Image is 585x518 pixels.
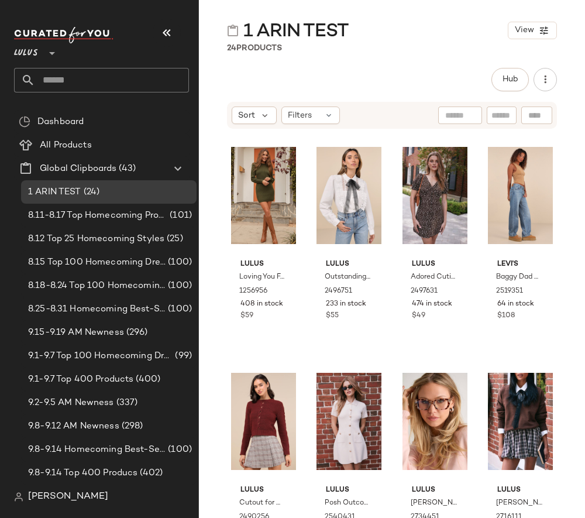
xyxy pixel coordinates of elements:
[166,256,192,269] span: (100)
[326,299,366,310] span: 233 in stock
[231,136,296,255] img: 6453121_1256956.jpg
[326,259,372,270] span: Lulus
[28,420,119,433] span: 9.8-9.12 AM Newness
[137,466,163,480] span: (402)
[40,139,92,152] span: All Products
[14,492,23,502] img: svg%3e
[119,420,143,433] span: (298)
[288,109,312,122] span: Filters
[28,396,114,410] span: 9.2-9.5 AM Newness
[28,186,81,199] span: 1 ARIN TEST
[28,209,167,222] span: 8.11-8.17 Top Homecoming Product
[81,186,100,199] span: (24)
[40,162,116,176] span: Global Clipboards
[28,232,164,246] span: 8.12 Top 25 Homecoming Styles
[28,443,166,457] span: 9.8-9.14 Homecoming Best-Sellers
[166,279,192,293] span: (100)
[411,498,457,509] span: [PERSON_NAME] Grey Tortoiseshell Blue Light Glasses
[412,259,458,270] span: Lulus
[227,44,236,53] span: 24
[28,256,166,269] span: 8.15 Top 100 Homecoming Dresses
[28,466,137,480] span: 9.8-9.14 Top 400 Producs
[239,272,285,283] span: Loving You Fondly [PERSON_NAME] Ribbed Knit Sweater Dress
[488,362,553,481] img: 13087061_2716111.jpg
[14,27,113,43] img: cfy_white_logo.C9jOOHJF.svg
[240,299,283,310] span: 408 in stock
[514,26,534,35] span: View
[240,311,253,321] span: $59
[325,272,371,283] span: Outstanding [PERSON_NAME] Crochet Lace Tie-Neck Button-Up Top
[166,303,192,316] span: (100)
[412,485,458,496] span: Lulus
[239,286,267,297] span: 1256956
[28,490,108,504] span: [PERSON_NAME]
[227,25,239,36] img: svg%3e
[412,311,425,321] span: $49
[114,396,138,410] span: (337)
[240,485,287,496] span: Lulus
[496,286,523,297] span: 2519351
[326,485,372,496] span: Lulus
[28,279,166,293] span: 8.18-8.24 Top 100 Homecoming Dresses
[133,373,160,386] span: (400)
[326,311,339,321] span: $55
[508,22,557,39] button: View
[497,311,515,321] span: $108
[231,362,296,481] img: 12061761_2490256.jpg
[14,40,38,61] span: Lulus
[239,498,285,509] span: Cutout for Winter Burgundy Marled Cable Knit Cutout Sweater
[411,272,457,283] span: Adored Cutie Brown Floral Corduroy Button-Front Mini Dress
[316,362,381,481] img: 13077301_2540431.jpg
[411,286,438,297] span: 2497631
[325,286,352,297] span: 2496751
[28,303,166,316] span: 8.25-8.31 Homecoming Best-Sellers
[496,272,542,283] span: Baggy Dad Medium Wash Cotton Denim Mid-Rise Wide-Leg Jeans
[497,485,543,496] span: Lulus
[28,373,133,386] span: 9.1-9.7 Top 400 Products
[497,299,534,310] span: 64 in stock
[502,75,518,84] span: Hub
[402,136,467,255] img: 13077201_2497631.jpg
[28,349,173,363] span: 9.1-9.7 Top 100 Homecoming Dresses
[412,299,452,310] span: 474 in stock
[325,498,371,509] span: Posh Outcome Cream Short Sleeve Sweater Mini Dress
[496,498,542,509] span: [PERSON_NAME] V-Neckline Oversized Sweater
[402,362,467,481] img: 2734451_01_OM_2025-08-22.jpg
[164,232,183,246] span: (25)
[166,443,192,457] span: (100)
[316,136,381,255] img: 12010101_2496751.jpg
[37,115,84,129] span: Dashboard
[173,349,192,363] span: (99)
[488,136,553,255] img: 12023161_2519351.jpg
[227,42,282,54] div: Products
[167,209,192,222] span: (101)
[238,109,255,122] span: Sort
[491,68,529,91] button: Hub
[19,116,30,128] img: svg%3e
[240,259,287,270] span: Lulus
[124,326,148,339] span: (296)
[497,259,543,270] span: Levi's
[116,162,136,176] span: (43)
[28,326,124,339] span: 9.15-9.19 AM Newness
[243,20,349,43] span: 1 ARIN TEST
